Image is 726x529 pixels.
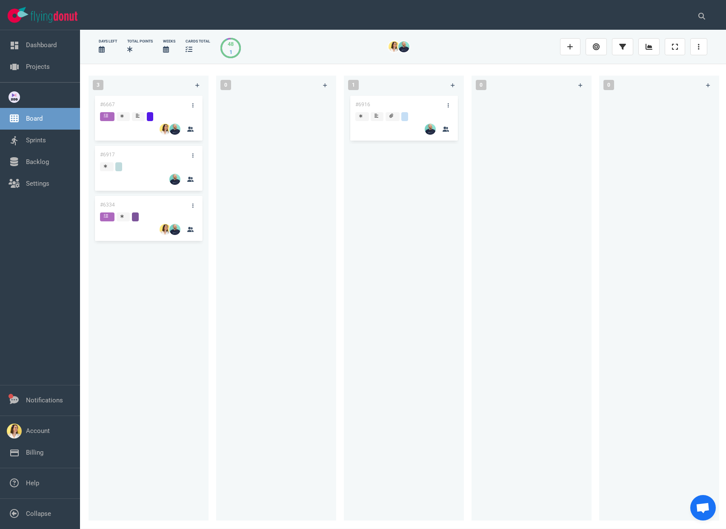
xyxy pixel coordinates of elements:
a: Dashboard [26,41,57,49]
img: 26 [160,124,171,135]
div: Weeks [163,39,175,44]
a: #6916 [355,102,370,107]
img: 26 [169,124,180,135]
div: Total Points [127,39,153,44]
div: cards total [186,39,210,44]
a: Settings [26,180,49,187]
span: 0 [220,80,231,90]
span: 3 [93,80,103,90]
img: Flying Donut text logo [31,11,77,23]
span: 0 [476,80,486,90]
img: 26 [398,41,409,52]
a: Board [26,115,43,122]
a: #6917 [100,152,115,158]
span: 0 [603,80,614,90]
a: Sprints [26,136,46,144]
div: days left [99,39,117,44]
a: Collapse [26,510,51,518]
a: Backlog [26,158,49,166]
a: Projects [26,63,50,71]
a: Account [26,427,50,435]
img: 26 [389,41,400,52]
a: #6667 [100,102,115,107]
a: Notifications [26,396,63,404]
a: Help [26,479,39,487]
span: 1 [348,80,359,90]
img: 26 [169,224,180,235]
div: 1 [228,48,234,56]
img: 26 [169,174,180,185]
div: Ouvrir le chat [690,495,716,521]
div: 48 [228,40,234,48]
img: 26 [425,124,436,135]
a: Billing [26,449,43,456]
img: 26 [160,224,171,235]
a: #6334 [100,202,115,208]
